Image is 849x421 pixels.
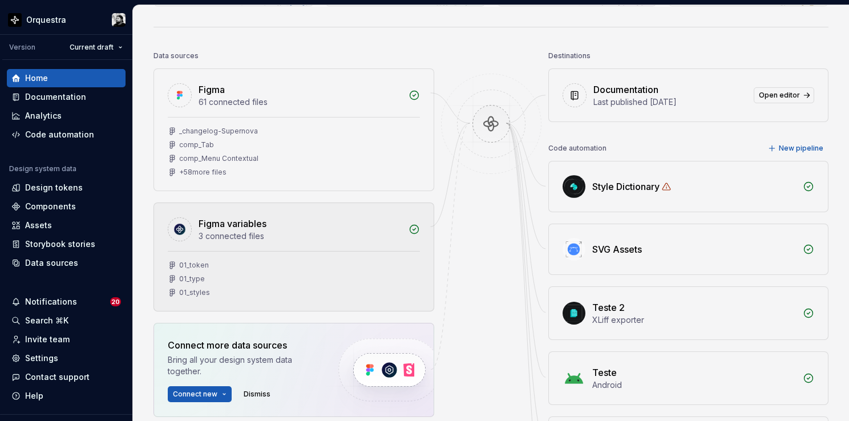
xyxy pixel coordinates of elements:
div: Code automation [25,129,94,140]
a: Storybook stories [7,235,126,253]
a: Invite team [7,330,126,349]
div: Code automation [548,140,607,156]
a: Design tokens [7,179,126,197]
div: 01_token [179,261,209,270]
div: 01_styles [179,288,210,297]
div: comp_Menu Contextual [179,154,258,163]
button: New pipeline [765,140,828,156]
div: Data sources [153,48,199,64]
div: Storybook stories [25,238,95,250]
div: Data sources [25,257,78,269]
img: 2d16a307-6340-4442-b48d-ad77c5bc40e7.png [8,13,22,27]
div: Orquestra [26,14,66,26]
div: Teste [592,366,617,379]
button: Connect new [168,386,232,402]
button: Notifications20 [7,293,126,311]
div: _changelog-Supernova [179,127,258,136]
img: Lucas Angelo Marim [112,13,126,27]
button: Help [7,387,126,405]
div: Figma variables [199,217,266,230]
div: Style Dictionary [592,180,660,193]
div: Components [25,201,76,212]
button: Search ⌘K [7,311,126,330]
div: Design system data [9,164,76,173]
a: Code automation [7,126,126,144]
span: 20 [110,297,121,306]
div: Connect more data sources [168,338,319,352]
a: Assets [7,216,126,234]
div: Assets [25,220,52,231]
div: Documentation [25,91,86,103]
div: comp_Tab [179,140,214,149]
a: Documentation [7,88,126,106]
span: Open editor [759,91,800,100]
a: Data sources [7,254,126,272]
div: Destinations [548,48,591,64]
a: Settings [7,349,126,367]
a: Figma variables3 connected files01_token01_type01_styles [153,203,434,311]
div: Figma [199,83,225,96]
button: OrquestraLucas Angelo Marim [2,7,130,32]
div: Teste 2 [592,301,625,314]
span: New pipeline [779,144,823,153]
div: + 58 more files [179,168,227,177]
span: Current draft [70,43,114,52]
div: 01_type [179,274,205,284]
a: Figma61 connected files_changelog-Supernovacomp_Tabcomp_Menu Contextual+58more files [153,68,434,191]
div: Invite team [25,334,70,345]
a: Open editor [754,87,814,103]
div: Home [25,72,48,84]
div: Version [9,43,35,52]
div: Documentation [593,83,658,96]
button: Contact support [7,368,126,386]
div: 61 connected files [199,96,402,108]
div: Settings [25,353,58,364]
div: Last published [DATE] [593,96,747,108]
div: Design tokens [25,182,83,193]
span: Connect new [173,390,217,399]
button: Current draft [64,39,128,55]
a: Analytics [7,107,126,125]
div: Analytics [25,110,62,122]
span: Dismiss [244,390,270,399]
div: XLiff exporter [592,314,797,326]
button: Dismiss [238,386,276,402]
div: SVG Assets [592,242,642,256]
div: Help [25,390,43,402]
div: Contact support [25,371,90,383]
div: Bring all your design system data together. [168,354,319,377]
div: Search ⌘K [25,315,68,326]
a: Components [7,197,126,216]
div: 3 connected files [199,230,402,242]
div: Android [592,379,797,391]
a: Home [7,69,126,87]
div: Notifications [25,296,77,307]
